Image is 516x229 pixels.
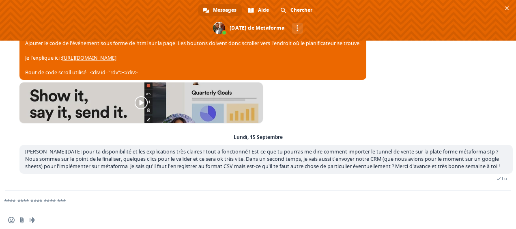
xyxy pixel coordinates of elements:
span: Insérer un emoji [8,217,15,223]
span: Aide [258,4,269,16]
div: Messages [198,4,242,16]
div: Chercher [275,4,318,16]
span: Bonjour, Merci de votre retour. Vous avez 2 choix pour ajouter le planificateur sur votre page Vo... [25,11,361,76]
span: [PERSON_NAME][DATE] pour ta disponibilité et les explications très claires ! tout a fonctionné ! ... [25,148,500,170]
a: [URL][DOMAIN_NAME] [62,54,116,61]
div: Autres canaux [292,23,303,34]
div: Aide [243,4,275,16]
div: Lundi, 15 Septembre [234,135,283,140]
span: Envoyer un fichier [19,217,25,223]
span: Message audio [29,217,36,223]
span: Lu [502,176,507,181]
span: Fermer le chat [503,4,511,13]
textarea: Entrez votre message... [4,198,486,205]
span: Chercher [290,4,312,16]
span: Messages [213,4,236,16]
